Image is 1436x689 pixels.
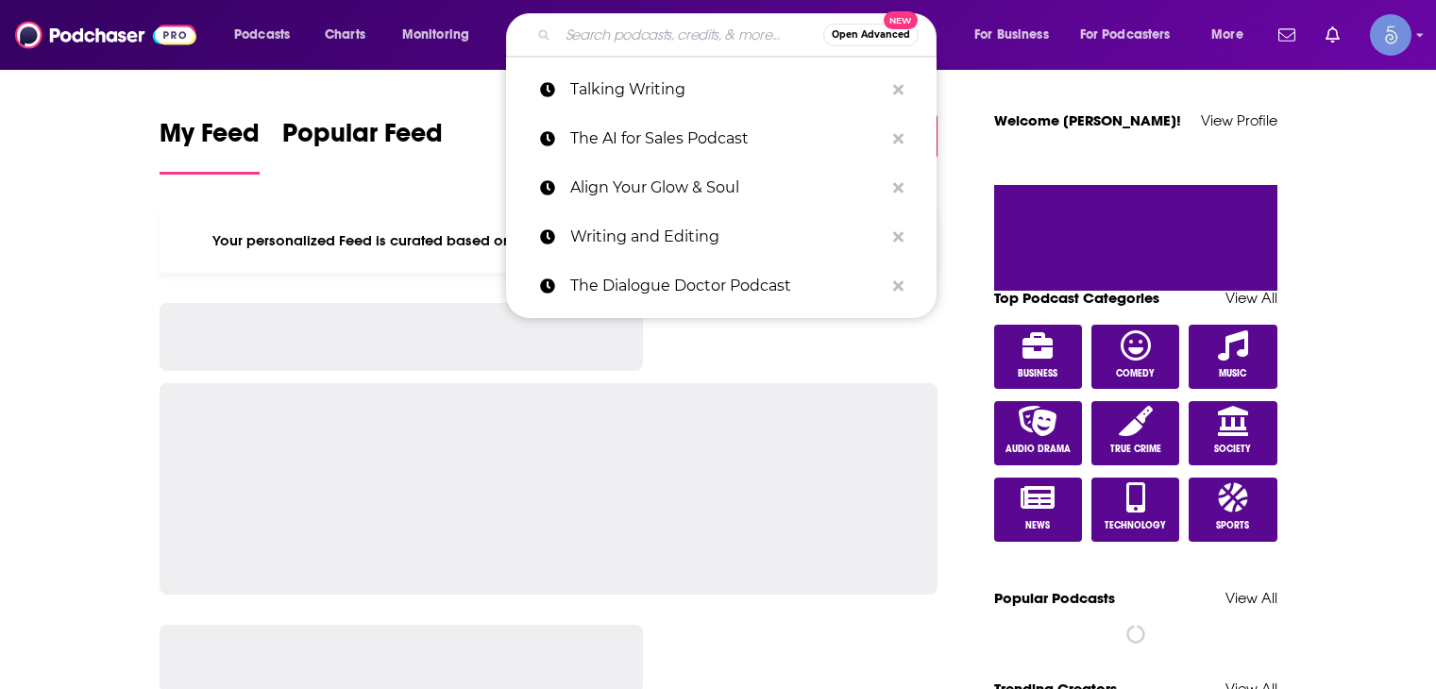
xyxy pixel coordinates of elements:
[961,20,1073,50] button: open menu
[1018,368,1057,379] span: Business
[1198,20,1267,50] button: open menu
[994,111,1181,129] a: Welcome [PERSON_NAME]!
[994,401,1083,465] a: Audio Drama
[389,20,494,50] button: open menu
[1189,401,1277,465] a: Society
[1216,520,1249,531] span: Sports
[1189,478,1277,542] a: Sports
[1225,289,1277,307] a: View All
[325,22,365,48] span: Charts
[994,325,1083,389] a: Business
[1005,444,1071,455] span: Audio Drama
[994,478,1083,542] a: News
[506,114,937,163] a: The AI for Sales Podcast
[1211,22,1243,48] span: More
[1068,20,1198,50] button: open menu
[506,163,937,212] a: Align Your Glow & Soul
[506,212,937,261] a: Writing and Editing
[15,17,196,53] img: Podchaser - Follow, Share and Rate Podcasts
[221,20,314,50] button: open menu
[1225,589,1277,607] a: View All
[1214,444,1251,455] span: Society
[832,30,910,40] span: Open Advanced
[823,24,919,46] button: Open AdvancedNew
[160,117,260,175] a: My Feed
[1370,14,1411,56] button: Show profile menu
[1025,520,1050,531] span: News
[282,117,443,160] span: Popular Feed
[570,114,884,163] p: The AI for Sales Podcast
[1110,444,1161,455] span: True Crime
[160,117,260,160] span: My Feed
[974,22,1049,48] span: For Business
[524,13,955,57] div: Search podcasts, credits, & more...
[570,65,884,114] p: Talking Writing
[570,212,884,261] p: Writing and Editing
[282,117,443,175] a: Popular Feed
[234,22,290,48] span: Podcasts
[1370,14,1411,56] img: User Profile
[160,209,938,273] div: Your personalized Feed is curated based on the Podcasts, Creators, Users, and Lists that you Follow.
[570,163,884,212] p: Align Your Glow & Soul
[1091,401,1180,465] a: True Crime
[1189,325,1277,389] a: Music
[1116,368,1155,379] span: Comedy
[1370,14,1411,56] span: Logged in as Spiral5-G1
[1105,520,1166,531] span: Technology
[884,11,918,29] span: New
[558,20,823,50] input: Search podcasts, credits, & more...
[1201,111,1277,129] a: View Profile
[1318,19,1347,51] a: Show notifications dropdown
[506,261,937,311] a: The Dialogue Doctor Podcast
[1091,478,1180,542] a: Technology
[402,22,469,48] span: Monitoring
[570,261,884,311] p: The Dialogue Doctor Podcast
[994,289,1159,307] a: Top Podcast Categories
[994,589,1115,607] a: Popular Podcasts
[1219,368,1246,379] span: Music
[1271,19,1303,51] a: Show notifications dropdown
[506,65,937,114] a: Talking Writing
[1091,325,1180,389] a: Comedy
[1080,22,1171,48] span: For Podcasters
[313,20,377,50] a: Charts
